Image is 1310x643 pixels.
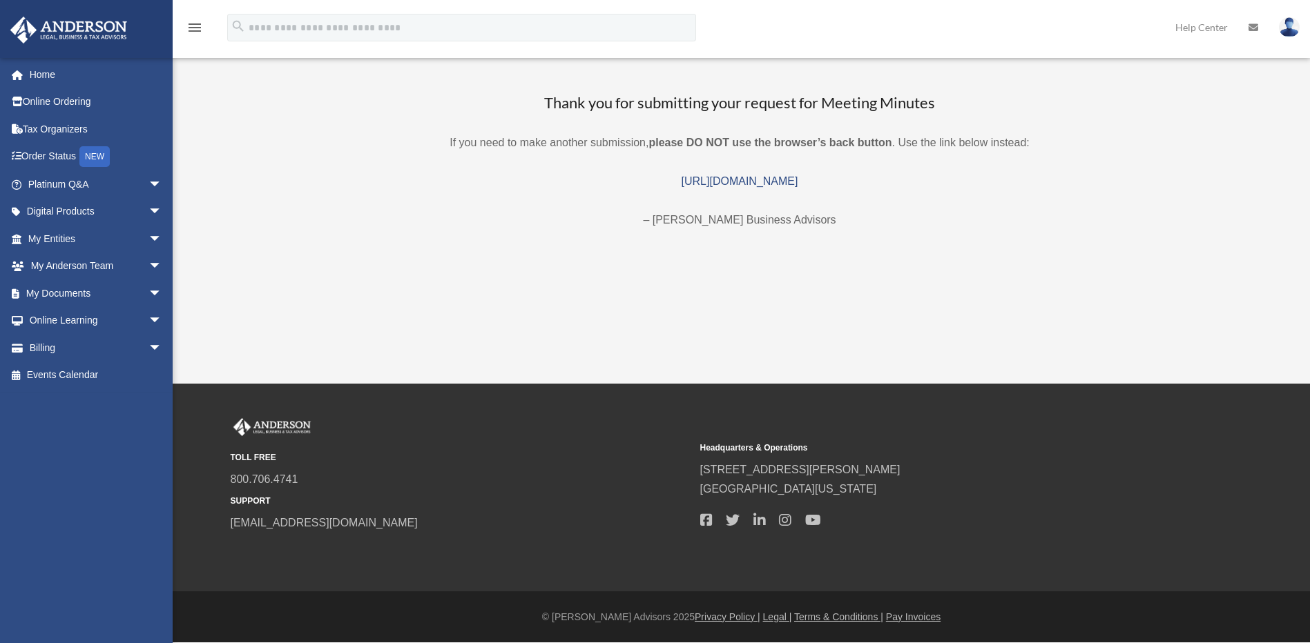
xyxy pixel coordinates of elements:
small: TOLL FREE [231,451,691,465]
a: [EMAIL_ADDRESS][DOMAIN_NAME] [231,517,418,528]
i: menu [186,19,203,36]
a: My Documentsarrow_drop_down [10,279,183,307]
img: User Pic [1279,17,1300,37]
a: Events Calendar [10,362,183,389]
a: [URL][DOMAIN_NAME] [682,175,798,187]
h3: Thank you for submitting your request for Meeting Minutes [224,92,1256,114]
a: Tax Organizers [10,115,183,143]
div: NEW [79,146,110,167]
p: – [PERSON_NAME] Business Advisors [224,210,1256,230]
a: Online Learningarrow_drop_down [10,307,183,335]
a: Billingarrow_drop_down [10,334,183,362]
div: © [PERSON_NAME] Advisors 2025 [173,609,1310,626]
a: 800.706.4741 [231,473,298,485]
small: SUPPORT [231,494,691,508]
img: Anderson Advisors Platinum Portal [231,418,314,436]
a: Online Ordering [10,88,183,116]
a: My Anderson Teamarrow_drop_down [10,253,183,280]
span: arrow_drop_down [148,334,176,362]
a: Order StatusNEW [10,143,183,171]
a: Privacy Policy | [695,611,760,622]
span: arrow_drop_down [148,198,176,226]
span: arrow_drop_down [148,170,176,199]
a: Platinum Q&Aarrow_drop_down [10,170,183,198]
a: Home [10,61,183,88]
b: please DO NOT use the browser’s back button [648,137,892,148]
span: arrow_drop_down [148,279,176,308]
a: My Entitiesarrow_drop_down [10,225,183,253]
i: search [231,19,246,34]
span: arrow_drop_down [148,253,176,281]
span: arrow_drop_down [148,225,176,253]
p: If you need to make another submission, . Use the link below instead: [224,133,1256,152]
small: Headquarters & Operations [700,441,1160,455]
a: menu [186,24,203,36]
span: arrow_drop_down [148,307,176,335]
a: [STREET_ADDRESS][PERSON_NAME] [700,464,900,475]
a: [GEOGRAPHIC_DATA][US_STATE] [700,483,877,495]
a: Legal | [763,611,792,622]
a: Digital Productsarrow_drop_down [10,198,183,226]
a: Pay Invoices [886,611,941,622]
a: Terms & Conditions | [794,611,883,622]
img: Anderson Advisors Platinum Portal [6,17,131,43]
